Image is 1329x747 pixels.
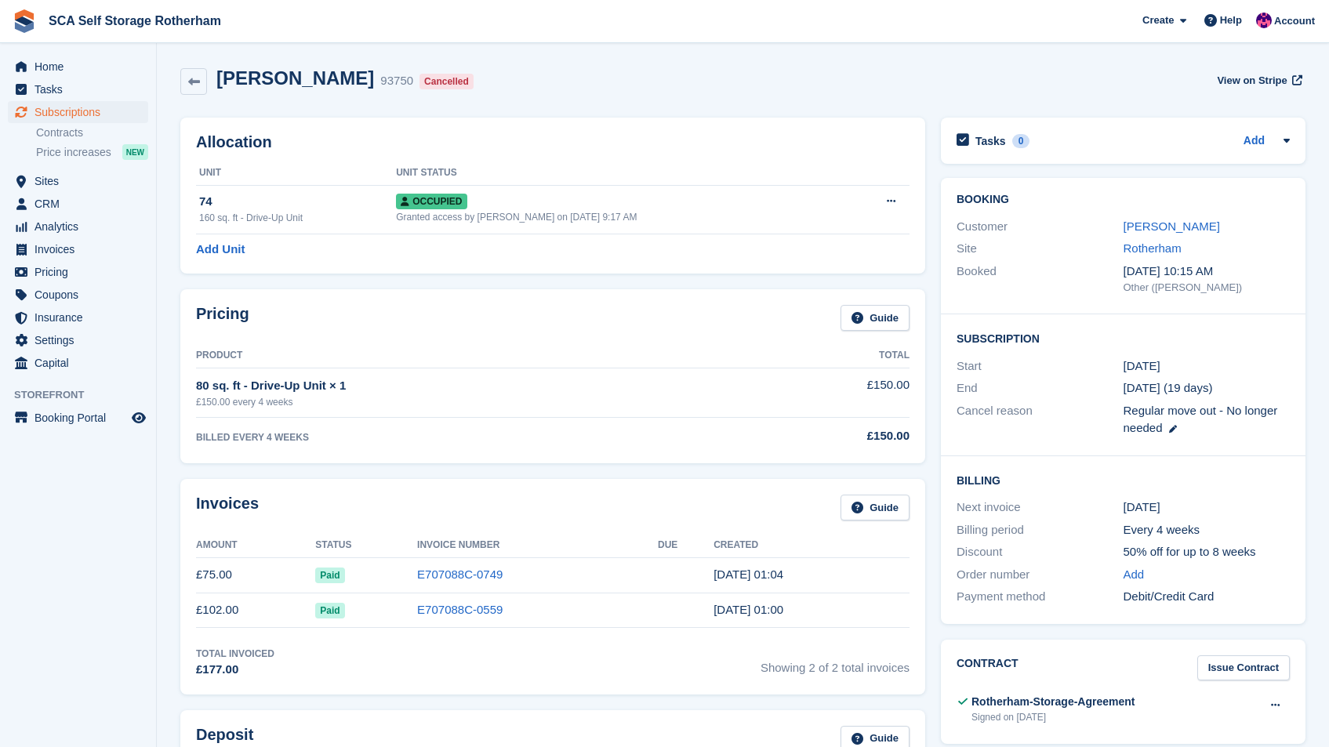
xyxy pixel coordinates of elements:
th: Amount [196,533,315,558]
h2: Booking [957,194,1290,206]
span: Price increases [36,145,111,160]
a: Guide [841,305,910,331]
th: Total [752,343,910,368]
a: SCA Self Storage Rotherham [42,8,227,34]
a: Add [1124,566,1145,584]
span: [DATE] (19 days) [1124,381,1213,394]
div: 50% off for up to 8 weeks [1124,543,1291,561]
span: View on Stripe [1217,73,1287,89]
span: Sites [34,170,129,192]
h2: Allocation [196,133,910,151]
time: 2025-07-08 00:00:10 UTC [714,603,783,616]
img: Sam Chapman [1256,13,1272,28]
div: [DATE] [1124,499,1291,517]
th: Invoice Number [417,533,658,558]
a: menu [8,306,148,328]
img: stora-icon-8386f47178a22dfd0bd8f6a31ec36ba5ce8667c1dd55bd0f319d3a0aa187defe.svg [13,9,36,33]
div: Start [957,357,1124,375]
th: Unit [196,161,396,186]
div: Booked [957,263,1124,296]
time: 2025-07-08 00:00:00 UTC [1124,357,1160,375]
div: Granted access by [PERSON_NAME] on [DATE] 9:17 AM [396,210,848,224]
div: NEW [122,144,148,160]
div: 93750 [380,72,413,90]
th: Created [714,533,910,558]
span: Home [34,56,129,78]
a: [PERSON_NAME] [1124,219,1220,233]
div: Order number [957,566,1124,584]
a: View on Stripe [1211,67,1305,93]
a: menu [8,56,148,78]
span: Paid [315,603,344,618]
h2: Pricing [196,305,249,331]
span: Create [1142,13,1174,28]
th: Product [196,343,752,368]
span: Capital [34,352,129,374]
div: 160 sq. ft - Drive-Up Unit [199,211,396,225]
span: Storefront [14,387,156,403]
a: menu [8,407,148,429]
a: Contracts [36,125,148,140]
td: £150.00 [752,368,910,417]
div: Every 4 weeks [1124,521,1291,539]
span: Analytics [34,216,129,238]
a: Add Unit [196,241,245,259]
div: Customer [957,218,1124,236]
div: Other ([PERSON_NAME]) [1124,280,1291,296]
div: [DATE] 10:15 AM [1124,263,1291,281]
h2: Subscription [957,330,1290,346]
a: menu [8,78,148,100]
h2: Contract [957,655,1019,681]
th: Unit Status [396,161,848,186]
a: menu [8,216,148,238]
a: menu [8,284,148,306]
a: Add [1244,132,1265,150]
a: menu [8,352,148,374]
h2: Billing [957,472,1290,488]
span: Invoices [34,238,129,260]
div: BILLED EVERY 4 WEEKS [196,430,752,444]
span: Subscriptions [34,101,129,123]
a: Price increases NEW [36,143,148,161]
div: 74 [199,193,396,211]
div: Cancel reason [957,402,1124,437]
span: Account [1274,13,1315,29]
a: Rotherham [1124,241,1182,255]
a: menu [8,101,148,123]
a: menu [8,238,148,260]
a: Guide [841,495,910,520]
span: Showing 2 of 2 total invoices [761,647,910,679]
span: Insurance [34,306,129,328]
td: £102.00 [196,593,315,628]
span: Help [1220,13,1242,28]
a: E707088C-0559 [417,603,503,616]
div: 0 [1012,134,1030,148]
div: Billing period [957,521,1124,539]
div: Signed on [DATE] [971,710,1135,724]
div: Rotherham-Storage-Agreement [971,694,1135,710]
div: End [957,379,1124,397]
a: menu [8,170,148,192]
div: Discount [957,543,1124,561]
a: menu [8,329,148,351]
span: CRM [34,193,129,215]
div: Payment method [957,588,1124,606]
div: Cancelled [419,74,474,89]
span: Coupons [34,284,129,306]
span: Regular move out - No longer needed [1124,404,1278,435]
div: Site [957,240,1124,258]
div: Next invoice [957,499,1124,517]
div: £150.00 every 4 weeks [196,395,752,409]
th: Due [658,533,714,558]
a: Preview store [129,408,148,427]
a: menu [8,261,148,283]
th: Status [315,533,417,558]
span: Settings [34,329,129,351]
div: Total Invoiced [196,647,274,661]
time: 2025-08-05 00:04:25 UTC [714,568,783,581]
h2: Invoices [196,495,259,520]
span: Pricing [34,261,129,283]
div: £150.00 [752,427,910,445]
div: 80 sq. ft - Drive-Up Unit × 1 [196,377,752,395]
div: £177.00 [196,661,274,679]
